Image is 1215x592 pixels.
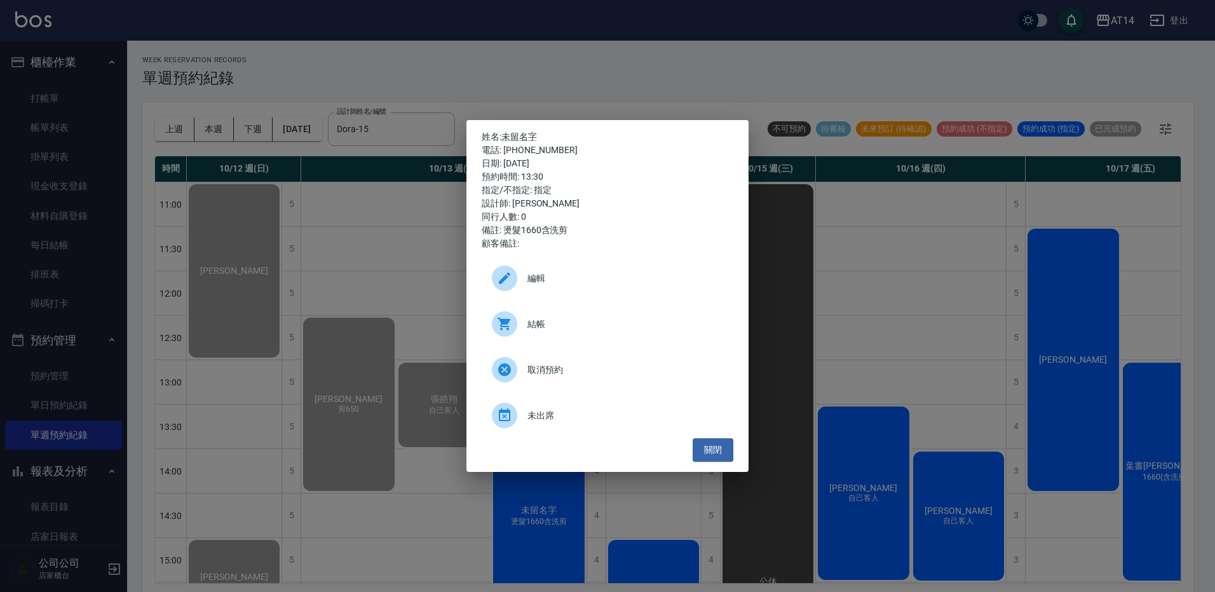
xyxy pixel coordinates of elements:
[527,318,723,331] span: 結帳
[482,144,733,157] div: 電話: [PHONE_NUMBER]
[693,438,733,462] button: 關閉
[482,130,733,144] p: 姓名:
[482,157,733,170] div: 日期: [DATE]
[527,409,723,422] span: 未出席
[482,260,733,296] div: 編輯
[482,184,733,197] div: 指定/不指定: 指定
[482,352,733,387] div: 取消預約
[482,306,733,352] a: 結帳
[482,260,733,306] a: 編輯
[482,237,733,250] div: 顧客備註:
[482,197,733,210] div: 設計師: [PERSON_NAME]
[482,398,733,433] div: 未出席
[482,306,733,342] div: 結帳
[482,210,733,224] div: 同行人數: 0
[482,224,733,237] div: 備註: 燙髮1660含洗剪
[482,170,733,184] div: 預約時間: 13:30
[527,363,723,377] span: 取消預約
[527,272,723,285] span: 編輯
[501,131,537,142] a: 未留名字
